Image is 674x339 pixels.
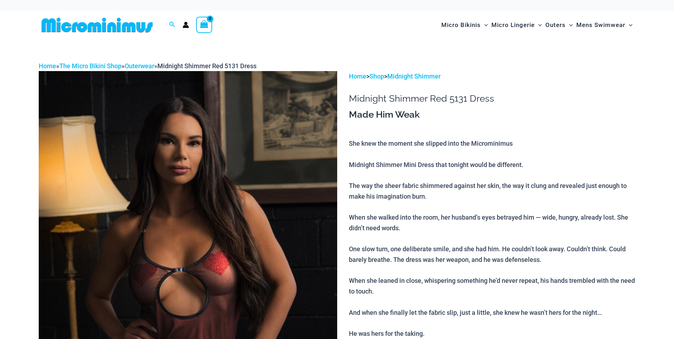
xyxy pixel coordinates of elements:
span: Midnight Shimmer Red 5131 Dress [157,62,257,70]
a: The Micro Bikini Shop [59,62,122,70]
img: MM SHOP LOGO FLAT [39,17,156,33]
span: Menu Toggle [566,16,573,34]
nav: Site Navigation [438,13,636,37]
a: Home [39,62,56,70]
p: > > [349,71,635,82]
a: Search icon link [169,21,176,29]
a: Mens SwimwearMenu ToggleMenu Toggle [575,14,634,36]
h1: Midnight Shimmer Red 5131 Dress [349,93,635,104]
a: OutersMenu ToggleMenu Toggle [544,14,575,36]
a: Micro BikinisMenu ToggleMenu Toggle [440,14,490,36]
a: Shop [370,72,384,80]
a: Account icon link [183,22,189,28]
a: Midnight Shimmer [387,72,441,80]
h3: Made Him Weak [349,109,635,121]
span: » » » [39,62,257,70]
span: Mens Swimwear [576,16,625,34]
span: Outers [545,16,566,34]
a: Home [349,72,366,80]
span: Micro Lingerie [491,16,535,34]
span: Menu Toggle [481,16,488,34]
a: Outerwear [125,62,154,70]
a: Micro LingerieMenu ToggleMenu Toggle [490,14,544,36]
span: Menu Toggle [535,16,542,34]
span: Menu Toggle [625,16,632,34]
span: Micro Bikinis [441,16,481,34]
a: View Shopping Cart, empty [196,17,212,33]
